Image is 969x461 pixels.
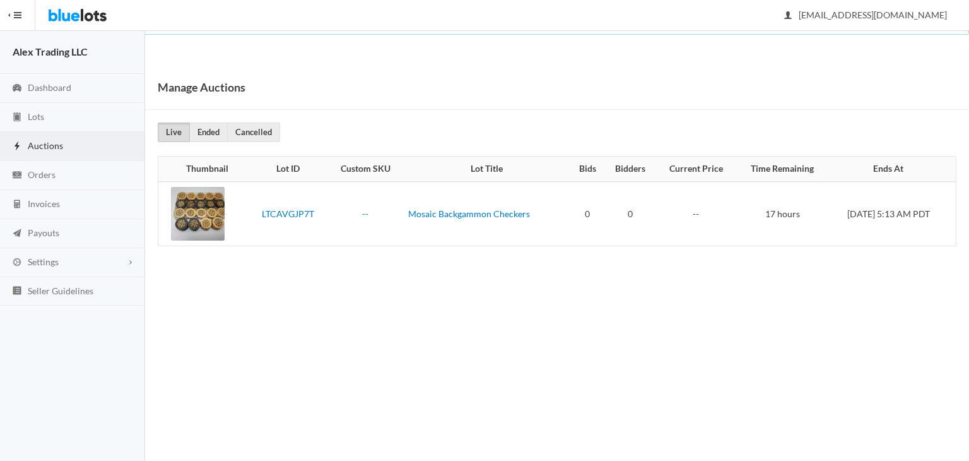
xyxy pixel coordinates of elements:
span: Orders [28,169,56,180]
th: Thumbnail [158,157,249,182]
ion-icon: paper plane [11,228,23,240]
ion-icon: person [782,10,794,22]
a: Ended [189,123,228,142]
td: 0 [570,182,604,246]
a: Mosaic Backgammon Checkers [408,208,530,219]
ion-icon: clipboard [11,112,23,124]
h1: Manage Auctions [158,78,245,97]
th: Ends At [829,157,956,182]
a: Cancelled [227,123,280,142]
strong: Alex Trading LLC [13,45,88,57]
ion-icon: cash [11,170,23,182]
th: Time Remaining [736,157,829,182]
span: Invoices [28,198,60,209]
span: Dashboard [28,82,71,93]
a: Live [158,123,190,142]
ion-icon: flash [11,141,23,153]
a: LTCAVGJP7T [262,208,314,219]
span: Seller Guidelines [28,285,93,296]
span: Payouts [28,227,59,238]
ion-icon: cog [11,257,23,269]
th: Lot Title [403,157,570,182]
th: Custom SKU [327,157,403,182]
span: Lots [28,111,44,122]
span: Auctions [28,140,63,151]
td: [DATE] 5:13 AM PDT [829,182,956,246]
td: -- [655,182,736,246]
ion-icon: speedometer [11,83,23,95]
th: Current Price [655,157,736,182]
span: Settings [28,256,59,267]
ion-icon: calculator [11,199,23,211]
th: Bids [570,157,604,182]
a: -- [362,208,368,219]
th: Bidders [604,157,655,182]
span: [EMAIL_ADDRESS][DOMAIN_NAME] [785,9,947,20]
ion-icon: list box [11,285,23,297]
td: 17 hours [736,182,829,246]
td: 0 [604,182,655,246]
th: Lot ID [249,157,327,182]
